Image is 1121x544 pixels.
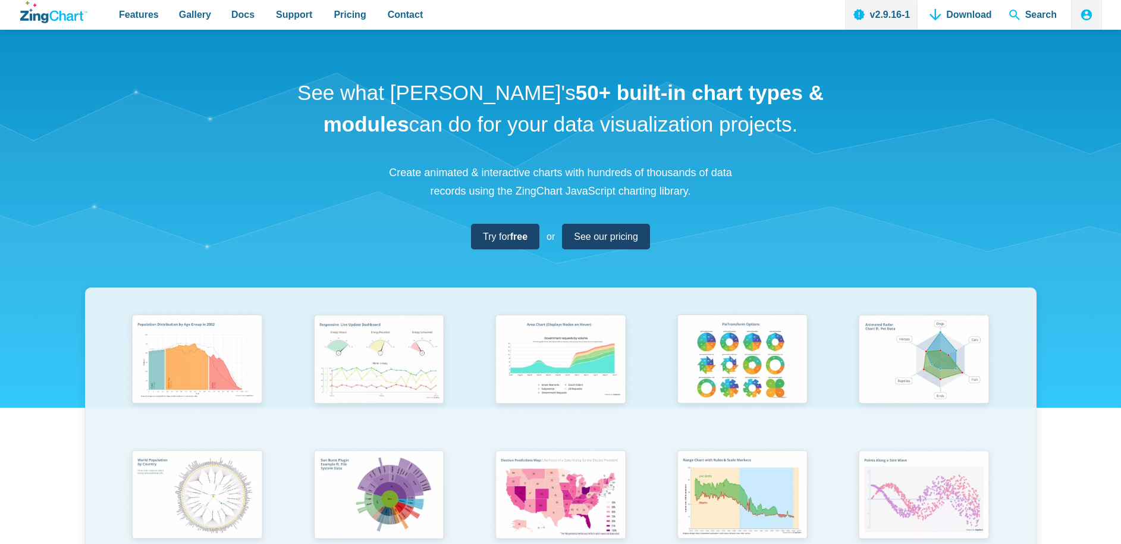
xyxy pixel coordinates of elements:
[231,7,255,23] span: Docs
[276,7,312,23] span: Support
[483,229,527,245] span: Try for
[851,309,996,412] img: Animated Radar Chart ft. Pet Data
[119,7,159,23] span: Features
[306,309,451,412] img: Responsive Live Update Dashboard
[382,164,739,200] p: Create animated & interactive charts with hundreds of thousands of data records using the ZingCha...
[124,309,269,412] img: Population Distribution by Age Group in 2052
[106,309,288,444] a: Population Distribution by Age Group in 2052
[20,1,87,23] a: ZingChart Logo. Click to return to the homepage
[488,309,633,412] img: Area Chart (Displays Nodes on Hover)
[334,7,366,23] span: Pricing
[670,309,815,412] img: Pie Transform Options
[388,7,423,23] span: Contact
[179,7,211,23] span: Gallery
[562,224,650,249] a: See our pricing
[510,232,527,242] strong: free
[470,309,652,444] a: Area Chart (Displays Nodes on Hover)
[574,229,638,245] span: See our pricing
[547,229,555,245] span: or
[288,309,470,444] a: Responsive Live Update Dashboard
[324,81,824,136] strong: 50+ built-in chart types & modules
[833,309,1015,444] a: Animated Radar Chart ft. Pet Data
[293,77,828,140] h1: See what [PERSON_NAME]'s can do for your data visualization projects.
[651,309,833,444] a: Pie Transform Options
[471,224,539,249] a: Try forfree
